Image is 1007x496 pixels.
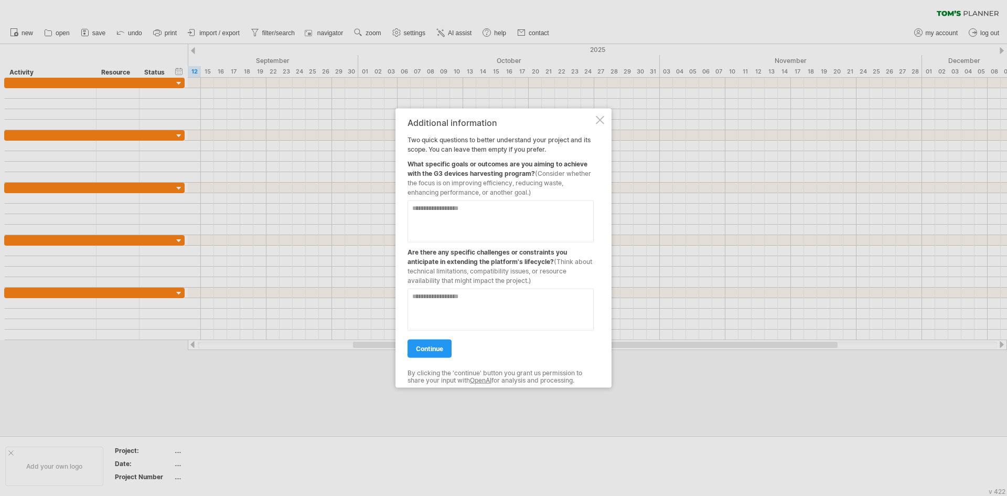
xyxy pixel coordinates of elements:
[408,118,594,127] div: Additional information
[408,339,452,357] a: continue
[408,257,592,284] span: (Think about technical limitations, compatibility issues, or resource availability that might imp...
[408,169,591,196] span: (Consider whether the focus is on improving efficiency, reducing waste, enhancing performance, or...
[470,376,491,384] a: OpenAI
[416,344,443,352] span: continue
[408,154,594,197] div: What specific goals or outcomes are you aiming to achieve with the G3 devices harvesting program?
[408,118,594,378] div: Two quick questions to better understand your project and its scope. You can leave them empty if ...
[408,369,594,384] div: By clicking the 'continue' button you grant us permission to share your input with for analysis a...
[408,242,594,285] div: Are there any specific challenges or constraints you anticipate in extending the platform's lifec...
